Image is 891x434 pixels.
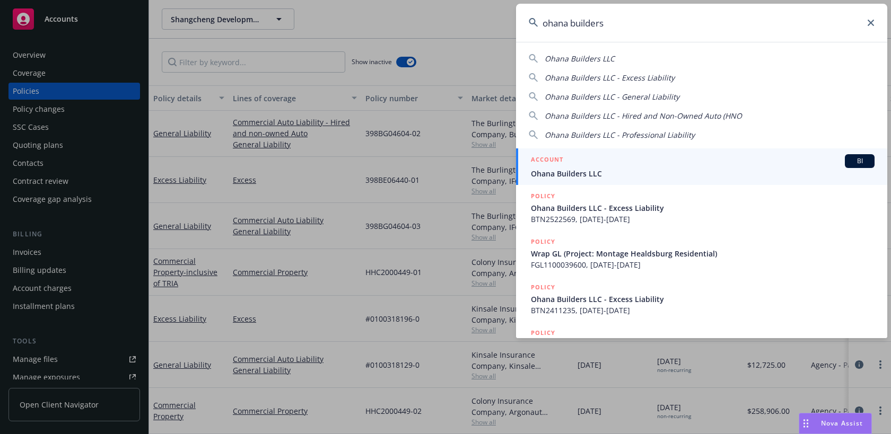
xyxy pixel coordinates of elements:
[531,282,555,293] h5: POLICY
[516,185,887,231] a: POLICYOhana Builders LLC - Excess LiabilityBTN2522569, [DATE]-[DATE]
[545,130,695,140] span: Ohana Builders LLC - Professional Liability
[516,4,887,42] input: Search...
[531,327,555,338] h5: POLICY
[799,413,813,433] div: Drag to move
[799,413,872,434] button: Nova Assist
[531,259,875,270] span: FGL1100039600, [DATE]-[DATE]
[531,202,875,214] span: Ohana Builders LLC - Excess Liability
[545,73,675,83] span: Ohana Builders LLC - Excess Liability
[516,148,887,185] a: ACCOUNTBIOhana Builders LLC
[531,214,875,225] span: BTN2522569, [DATE]-[DATE]
[531,191,555,201] h5: POLICY
[531,154,563,167] h5: ACCOUNT
[531,294,875,305] span: Ohana Builders LLC - Excess Liability
[821,419,863,428] span: Nova Assist
[849,156,870,166] span: BI
[531,305,875,316] span: BTN2411235, [DATE]-[DATE]
[545,111,742,121] span: Ohana Builders LLC - Hired and Non-Owned Auto (HNO
[531,236,555,247] h5: POLICY
[545,92,679,102] span: Ohana Builders LLC - General Liability
[531,168,875,179] span: Ohana Builders LLC
[545,54,615,64] span: Ohana Builders LLC
[516,231,887,276] a: POLICYWrap GL (Project: Montage Healdsburg Residential)FGL1100039600, [DATE]-[DATE]
[516,276,887,322] a: POLICYOhana Builders LLC - Excess LiabilityBTN2411235, [DATE]-[DATE]
[516,322,887,367] a: POLICY
[531,248,875,259] span: Wrap GL (Project: Montage Healdsburg Residential)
